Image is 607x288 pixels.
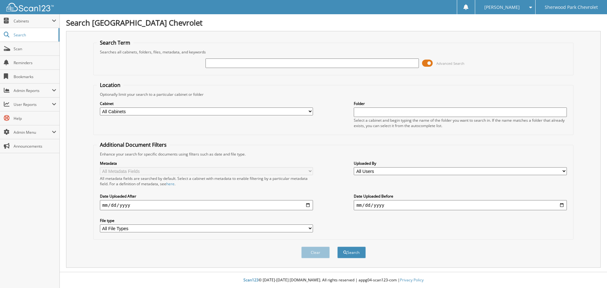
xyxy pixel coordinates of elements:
[337,247,366,258] button: Search
[484,5,520,9] span: [PERSON_NAME]
[354,101,567,106] label: Folder
[354,193,567,199] label: Date Uploaded Before
[354,200,567,210] input: end
[14,46,56,52] span: Scan
[97,49,570,55] div: Searches all cabinets, folders, files, metadata, and keywords
[400,277,424,283] a: Privacy Policy
[575,258,607,288] iframe: Chat Widget
[66,17,601,28] h1: Search [GEOGRAPHIC_DATA] Chevrolet
[354,161,567,166] label: Uploaded By
[97,92,570,97] div: Optionally limit your search to a particular cabinet or folder
[100,101,313,106] label: Cabinet
[14,18,52,24] span: Cabinets
[60,273,607,288] div: © [DATE]-[DATE] [DOMAIN_NAME]. All rights reserved | appg04-scan123-com |
[100,176,313,187] div: All metadata fields are searched by default. Select a cabinet with metadata to enable filtering b...
[545,5,598,9] span: Sherwood Park Chevrolet
[97,82,124,89] legend: Location
[14,144,56,149] span: Announcements
[14,74,56,79] span: Bookmarks
[14,88,52,93] span: Admin Reports
[14,102,52,107] span: User Reports
[97,151,570,157] div: Enhance your search for specific documents using filters such as date and file type.
[100,161,313,166] label: Metadata
[166,181,175,187] a: here
[14,130,52,135] span: Admin Menu
[100,218,313,223] label: File type
[301,247,330,258] button: Clear
[14,32,55,38] span: Search
[354,118,567,128] div: Select a cabinet and begin typing the name of the folder you want to search in. If the name match...
[97,39,133,46] legend: Search Term
[97,141,170,148] legend: Additional Document Filters
[14,60,56,65] span: Reminders
[243,277,259,283] span: Scan123
[100,200,313,210] input: start
[6,3,54,11] img: scan123-logo-white.svg
[14,116,56,121] span: Help
[436,61,464,66] span: Advanced Search
[100,193,313,199] label: Date Uploaded After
